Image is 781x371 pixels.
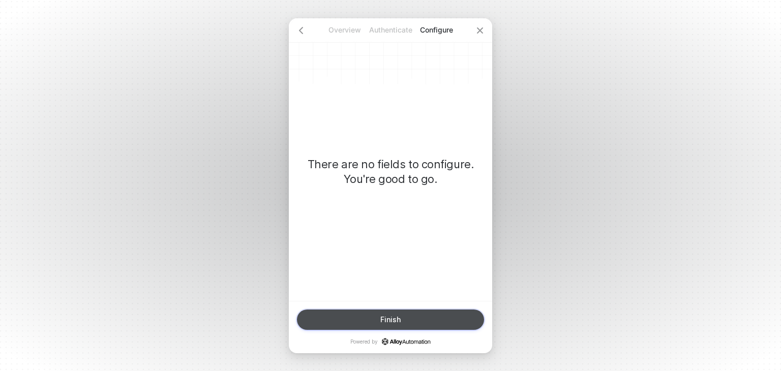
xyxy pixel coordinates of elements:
span: icon-arrow-left [297,26,305,35]
p: Powered by [350,338,431,345]
span: icon-close [476,26,484,35]
p: Overview [322,25,368,35]
a: icon-success [382,338,431,345]
p: Configure [413,25,459,35]
div: Finish [380,316,401,324]
p: There are no fields to configure. You're good to go. [305,157,476,187]
p: Authenticate [368,25,413,35]
button: Finish [297,310,484,330]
